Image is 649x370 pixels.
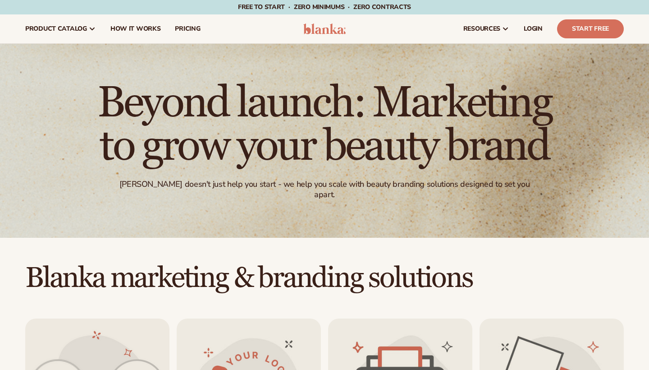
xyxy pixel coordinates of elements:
span: How It Works [110,25,161,32]
a: LOGIN [516,14,550,43]
span: Free to start · ZERO minimums · ZERO contracts [238,3,411,11]
a: How It Works [103,14,168,43]
h1: Beyond launch: Marketing to grow your beauty brand [77,82,572,168]
a: product catalog [18,14,103,43]
span: resources [463,25,500,32]
span: pricing [175,25,200,32]
img: logo [303,23,346,34]
a: pricing [168,14,207,43]
a: resources [456,14,516,43]
span: LOGIN [524,25,543,32]
span: product catalog [25,25,87,32]
a: Start Free [557,19,624,38]
div: [PERSON_NAME] doesn't just help you start - we help you scale with beauty branding solutions desi... [113,179,536,200]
